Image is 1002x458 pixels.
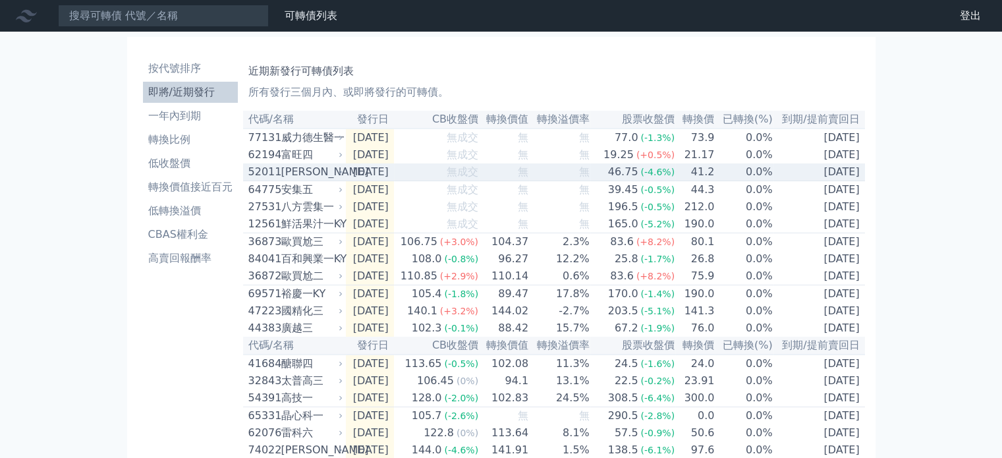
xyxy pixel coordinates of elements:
[281,390,341,406] div: 高技一
[675,146,715,163] td: 21.17
[248,408,278,424] div: 65331
[346,389,394,407] td: [DATE]
[143,61,238,76] li: 按代號排序
[346,111,394,129] th: 發行日
[281,425,341,441] div: 雷科六
[605,182,641,198] div: 39.45
[248,373,278,389] div: 32843
[612,251,641,267] div: 25.8
[444,358,478,369] span: (-0.5%)
[605,216,641,232] div: 165.0
[243,111,346,129] th: 代碼/名稱
[605,408,641,424] div: 290.5
[773,111,865,129] th: 到期/提前賣回日
[579,131,590,144] span: 無
[447,200,478,213] span: 無成交
[440,271,478,281] span: (+2.9%)
[640,306,675,316] span: (-5.1%)
[590,337,675,355] th: 股票收盤價
[605,199,641,215] div: 196.5
[640,254,675,264] span: (-1.7%)
[346,407,394,425] td: [DATE]
[773,268,865,285] td: [DATE]
[640,289,675,299] span: (-1.4%)
[529,111,590,129] th: 轉換溢價率
[444,254,478,264] span: (-0.8%)
[248,182,278,198] div: 64775
[248,303,278,319] div: 47223
[479,285,529,303] td: 89.47
[715,424,773,442] td: 0.0%
[640,219,675,229] span: (-5.2%)
[518,409,528,422] span: 無
[612,320,641,336] div: 67.2
[421,425,457,441] div: 122.8
[143,108,238,124] li: 一年內到期
[590,111,675,129] th: 股票收盤價
[640,167,675,177] span: (-4.6%)
[675,268,715,285] td: 75.9
[281,199,341,215] div: 八方雲集一
[248,130,278,146] div: 77131
[346,146,394,163] td: [DATE]
[715,407,773,425] td: 0.0%
[440,237,478,247] span: (+3.0%)
[518,131,528,144] span: 無
[529,302,590,320] td: -2.7%
[612,356,641,372] div: 24.5
[143,203,238,219] li: 低轉換溢價
[675,250,715,268] td: 26.8
[675,129,715,146] td: 73.9
[518,217,528,230] span: 無
[248,199,278,215] div: 27531
[640,185,675,195] span: (-0.5%)
[143,129,238,150] a: 轉換比例
[281,234,341,250] div: 歐買尬三
[773,320,865,337] td: [DATE]
[248,234,278,250] div: 36873
[402,356,444,372] div: 113.65
[281,164,341,180] div: [PERSON_NAME]
[479,250,529,268] td: 96.27
[640,376,675,386] span: (-0.2%)
[773,198,865,215] td: [DATE]
[640,323,675,333] span: (-1.9%)
[715,389,773,407] td: 0.0%
[398,234,440,250] div: 106.75
[143,156,238,171] li: 低收盤價
[479,233,529,251] td: 104.37
[346,337,394,355] th: 發行日
[447,165,478,178] span: 無成交
[773,163,865,181] td: [DATE]
[529,424,590,442] td: 8.1%
[281,356,341,372] div: 醣聯四
[346,355,394,372] td: [DATE]
[675,372,715,389] td: 23.91
[143,227,238,243] li: CBAS權利金
[281,320,341,336] div: 廣越三
[715,233,773,251] td: 0.0%
[143,200,238,221] a: 低轉換溢價
[675,163,715,181] td: 41.2
[715,250,773,268] td: 0.0%
[479,372,529,389] td: 94.1
[529,285,590,303] td: 17.8%
[607,234,636,250] div: 83.6
[281,268,341,284] div: 歐買尬二
[636,237,675,247] span: (+8.2%)
[444,323,478,333] span: (-0.1%)
[58,5,269,27] input: 搜尋可轉債 代號／名稱
[773,372,865,389] td: [DATE]
[281,251,341,267] div: 百和興業一KY
[715,215,773,233] td: 0.0%
[640,445,675,455] span: (-6.1%)
[675,302,715,320] td: 141.3
[675,424,715,442] td: 50.6
[346,198,394,215] td: [DATE]
[773,355,865,372] td: [DATE]
[949,5,991,26] a: 登出
[248,356,278,372] div: 41684
[248,268,278,284] div: 36872
[143,153,238,174] a: 低收盤價
[444,411,478,421] span: (-2.6%)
